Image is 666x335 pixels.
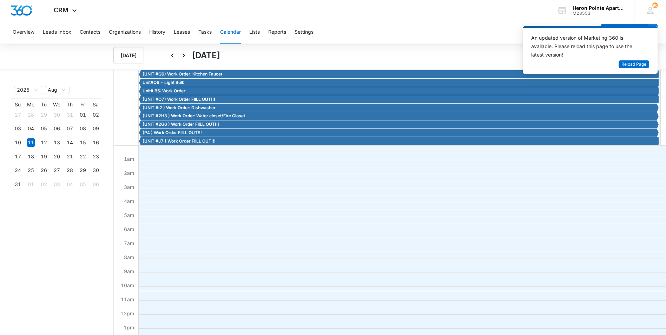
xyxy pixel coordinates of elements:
span: CRM [54,6,68,14]
td: 2025-08-11 [24,136,37,150]
span: 12pm [119,310,136,316]
td: 2025-08-16 [89,136,102,150]
div: 29 [40,111,48,119]
button: [DATE] [113,47,144,64]
td: 2025-08-04 [24,122,37,136]
td: 2025-08-02 [89,108,102,122]
td: 2025-08-03 [11,122,24,136]
span: 10am [119,282,136,288]
td: 2025-08-10 [11,136,24,150]
td: 2025-07-31 [63,108,76,122]
td: 2025-09-05 [76,177,89,191]
div: (UNIT #J7 ) Work Order FIILL OUT!!! [141,138,657,144]
button: Settings [295,21,314,44]
td: 2025-08-01 [76,108,89,122]
div: 24 [14,166,22,175]
th: We [50,101,63,108]
button: Leads Inbox [43,21,71,44]
div: 02 [92,111,100,119]
div: account id [573,11,624,16]
button: Calendar [220,21,241,44]
td: 2025-07-29 [37,108,50,122]
td: 2025-08-25 [24,164,37,178]
span: Reload Page [621,61,646,68]
th: Fr [76,101,89,108]
div: 29 [79,166,87,175]
div: (UNIT #2G6 ) Work Order FIILL OUT!!! [141,121,657,127]
td: 2025-08-09 [89,122,102,136]
td: 2025-07-30 [50,108,63,122]
span: (P4 ) Work Order FIILL OUT!!! [143,130,202,136]
td: 2025-07-27 [11,108,24,122]
div: 14 [66,138,74,147]
div: An updated version of Marketing 360 is available. Please reload this page to use the latest version! [531,34,641,59]
div: 25 [27,166,35,175]
td: 2025-08-29 [76,164,89,178]
div: 06 [53,124,61,133]
div: 02 [40,180,48,189]
div: 08 [79,124,87,133]
th: Mo [24,101,37,108]
div: 04 [27,124,35,133]
button: Reports [268,21,286,44]
span: (UNIT #Q6) Work Order: Kitchen Faucet [143,71,222,77]
div: 06 [92,180,100,189]
span: 11am [119,296,136,302]
span: (UNIT #2H3 ) Work Order: Water closet/Fire Closet [143,113,245,119]
div: 26 [40,166,48,175]
div: 22 [79,152,87,161]
div: 03 [14,124,22,133]
td: 2025-08-30 [89,164,102,178]
span: Aug [48,86,67,94]
td: 2025-08-06 [50,122,63,136]
td: 2025-08-23 [89,150,102,164]
div: 27 [14,111,22,119]
span: 8am [122,254,136,260]
button: Lists [249,21,260,44]
span: 96 [652,2,658,8]
td: 2025-08-31 [11,177,24,191]
div: Unit# B5: Work Order: [141,88,657,94]
td: 2025-09-01 [24,177,37,191]
span: 4am [122,198,136,204]
td: 2025-08-26 [37,164,50,178]
span: (UNIT #Q7) Work Order FIILL OUT!!! [143,96,215,103]
td: 2025-08-07 [63,122,76,136]
div: 09 [92,124,100,133]
div: 12 [40,138,48,147]
td: 2025-08-08 [76,122,89,136]
div: (UNIT #Q7) Work Order FIILL OUT!!! [141,96,657,103]
td: 2025-09-06 [89,177,102,191]
h1: [DATE] [192,49,220,62]
span: (UNIT #2G6 ) Work Order FIILL OUT!!! [143,121,219,127]
td: 2025-07-28 [24,108,37,122]
span: (UNIT #J7 ) Work Order FIILL OUT!!! [143,138,216,144]
span: 5am [122,212,136,218]
span: 7am [122,240,136,246]
button: Organizations [109,21,141,44]
td: 2025-09-04 [63,177,76,191]
div: (P4 ) Work Order FIILL OUT!!! [141,130,657,136]
span: (UNIT #i2 ) Work Order: Dishwasher [143,105,216,111]
div: 01 [27,180,35,189]
div: 30 [53,111,61,119]
div: 31 [66,111,74,119]
span: 2am [122,170,136,176]
th: Sa [89,101,102,108]
button: Next [178,50,189,61]
span: 1am [122,156,136,162]
td: 2025-08-14 [63,136,76,150]
td: 2025-08-24 [11,164,24,178]
span: 2025 [17,86,39,94]
div: 10 [14,138,22,147]
div: 20 [53,152,61,161]
div: 11 [27,138,35,147]
td: 2025-08-05 [37,122,50,136]
div: 15 [79,138,87,147]
button: Add Contact [601,24,648,41]
div: 03 [53,180,61,189]
div: (UNIT #Q6) Work Order: Kitchen Faucet [141,71,657,77]
div: notifications count [652,2,658,8]
span: 1pm [122,324,136,330]
span: 3am [122,184,136,190]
